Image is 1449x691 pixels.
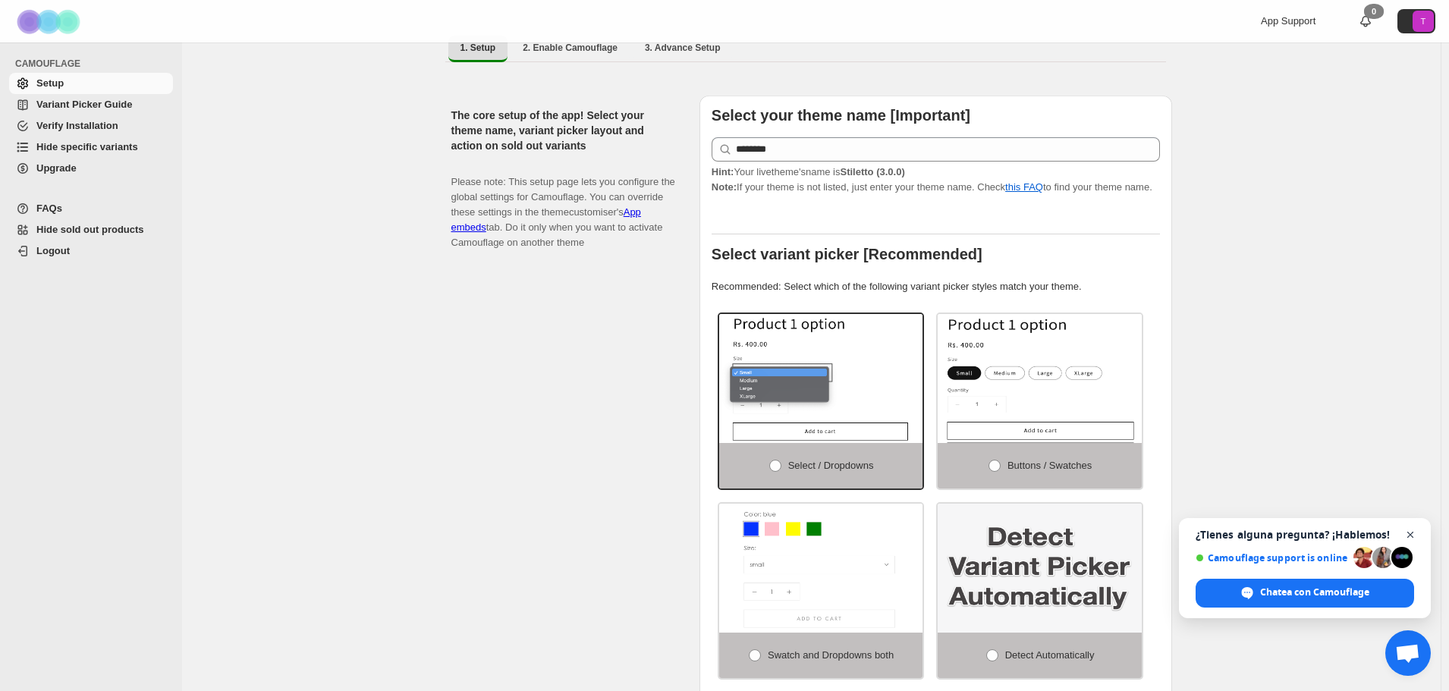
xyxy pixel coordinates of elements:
[9,115,173,137] a: Verify Installation
[712,166,905,177] span: Your live theme's name is
[788,460,874,471] span: Select / Dropdowns
[1413,11,1434,32] span: Avatar with initials T
[9,94,173,115] a: Variant Picker Guide
[938,504,1142,633] img: Detect Automatically
[712,279,1160,294] p: Recommended: Select which of the following variant picker styles match your theme.
[9,219,173,240] a: Hide sold out products
[36,224,144,235] span: Hide sold out products
[36,141,138,152] span: Hide specific variants
[1196,579,1414,608] div: Chatea con Camouflage
[1007,460,1092,471] span: Buttons / Swatches
[15,58,174,70] span: CAMOUFLAGE
[712,181,737,193] strong: Note:
[1397,9,1435,33] button: Avatar with initials T
[712,165,1160,195] p: If your theme is not listed, just enter your theme name. Check to find your theme name.
[1261,15,1315,27] span: App Support
[9,198,173,219] a: FAQs
[1005,181,1043,193] a: this FAQ
[9,240,173,262] a: Logout
[1421,17,1426,26] text: T
[938,314,1142,443] img: Buttons / Swatches
[12,1,88,42] img: Camouflage
[1401,526,1420,545] span: Cerrar el chat
[840,166,904,177] strong: Stiletto (3.0.0)
[1196,552,1348,564] span: Camouflage support is online
[719,314,923,443] img: Select / Dropdowns
[36,245,70,256] span: Logout
[1385,630,1431,676] div: Chat abierto
[36,203,62,214] span: FAQs
[36,162,77,174] span: Upgrade
[523,42,618,54] span: 2. Enable Camouflage
[9,73,173,94] a: Setup
[36,77,64,89] span: Setup
[9,158,173,179] a: Upgrade
[768,649,894,661] span: Swatch and Dropdowns both
[460,42,496,54] span: 1. Setup
[451,159,675,250] p: Please note: This setup page lets you configure the global settings for Camouflage. You can overr...
[712,166,734,177] strong: Hint:
[1260,586,1369,599] span: Chatea con Camouflage
[719,504,923,633] img: Swatch and Dropdowns both
[36,120,118,131] span: Verify Installation
[1358,14,1373,29] a: 0
[1005,649,1095,661] span: Detect Automatically
[1364,4,1384,19] div: 0
[36,99,132,110] span: Variant Picker Guide
[645,42,721,54] span: 3. Advance Setup
[712,246,982,262] b: Select variant picker [Recommended]
[1196,529,1414,541] span: ¿Tienes alguna pregunta? ¡Hablemos!
[9,137,173,158] a: Hide specific variants
[712,107,970,124] b: Select your theme name [Important]
[451,108,675,153] h2: The core setup of the app! Select your theme name, variant picker layout and action on sold out v...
